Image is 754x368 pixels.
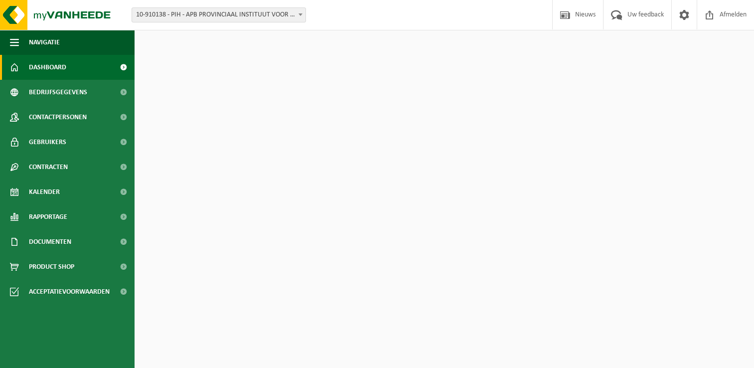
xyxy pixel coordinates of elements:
span: Product Shop [29,254,74,279]
span: Dashboard [29,55,66,80]
span: Documenten [29,229,71,254]
span: 10-910138 - PIH - APB PROVINCIAAL INSTITUUT VOOR HYGIENE - ANTWERPEN [132,7,306,22]
span: Kalender [29,180,60,204]
span: Contactpersonen [29,105,87,130]
span: 10-910138 - PIH - APB PROVINCIAAL INSTITUUT VOOR HYGIENE - ANTWERPEN [132,8,305,22]
span: Navigatie [29,30,60,55]
span: Gebruikers [29,130,66,155]
span: Rapportage [29,204,67,229]
span: Bedrijfsgegevens [29,80,87,105]
span: Contracten [29,155,68,180]
span: Acceptatievoorwaarden [29,279,110,304]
